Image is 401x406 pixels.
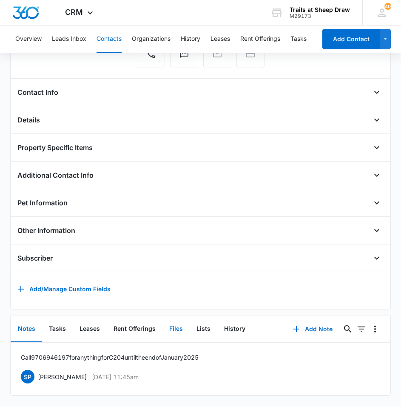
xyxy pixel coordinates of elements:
button: Call [137,40,165,68]
button: Add Note [284,319,341,339]
button: Tasks [290,26,307,53]
button: Add Contact [322,29,380,49]
p: [DATE] 11:45am [92,372,139,381]
a: Call [137,53,165,60]
button: Overview [15,26,42,53]
button: Text [170,40,198,68]
h4: Details [17,115,40,125]
a: Add/Manage Custom Fields [17,288,111,295]
button: Rent Offerings [107,316,162,342]
button: Tasks [42,316,73,342]
button: Open [370,251,384,265]
span: CRM [65,8,83,17]
h4: Property Specific Items [17,142,93,153]
button: Add/Manage Custom Fields [17,279,111,299]
button: Search... [341,322,355,336]
span: 40 [384,3,391,10]
button: Rent Offerings [240,26,280,53]
h4: Subscriber [17,253,53,263]
p: Call 970 694 6197 for anything for C204 until the end of January 2025 [21,353,199,362]
div: notifications count [384,3,391,10]
button: Filters [355,322,368,336]
button: History [181,26,200,53]
p: [PERSON_NAME] [38,372,87,381]
div: account id [290,13,350,19]
button: Open [370,141,384,154]
button: Files [162,316,190,342]
h4: Pet Information [17,198,68,208]
button: Contacts [97,26,122,53]
button: Open [370,196,384,210]
div: account name [290,6,350,13]
button: Lists [190,316,217,342]
h4: Additional Contact Info [17,170,94,180]
button: History [217,316,252,342]
button: Open [370,224,384,237]
button: Leases [73,316,107,342]
button: Leases [210,26,230,53]
button: Organizations [132,26,171,53]
a: Text [170,53,198,60]
button: Open [370,168,384,182]
button: Leads Inbox [52,26,86,53]
button: Open [370,85,384,99]
button: Overflow Menu [368,322,382,336]
button: Notes [11,316,42,342]
span: SP [21,370,34,383]
h4: Contact Info [17,87,58,97]
button: Open [370,113,384,127]
h4: Other Information [17,225,75,236]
